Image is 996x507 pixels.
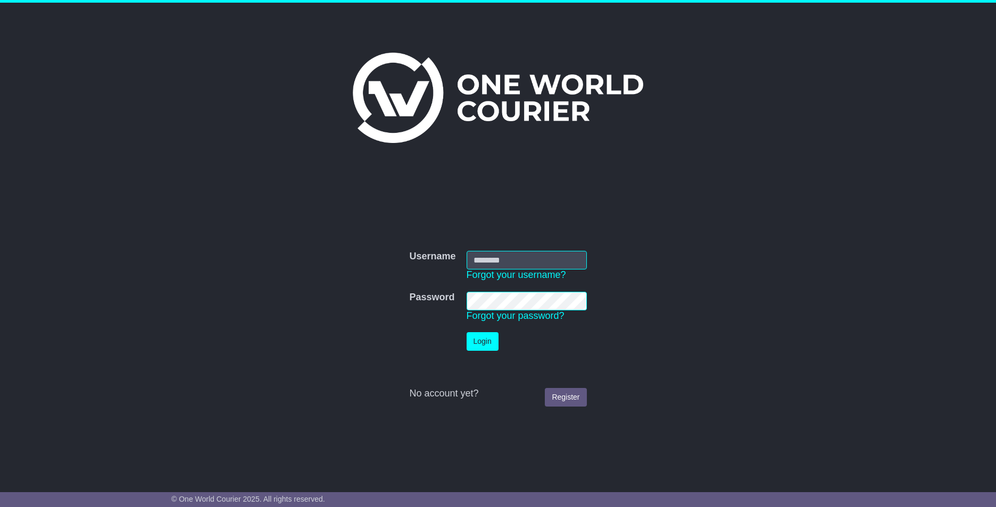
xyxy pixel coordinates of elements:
a: Forgot your password? [467,310,565,321]
div: No account yet? [409,388,586,400]
a: Register [545,388,586,407]
button: Login [467,332,499,351]
span: © One World Courier 2025. All rights reserved. [171,495,325,503]
a: Forgot your username? [467,269,566,280]
label: Password [409,292,454,303]
label: Username [409,251,455,263]
img: One World [353,53,643,143]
